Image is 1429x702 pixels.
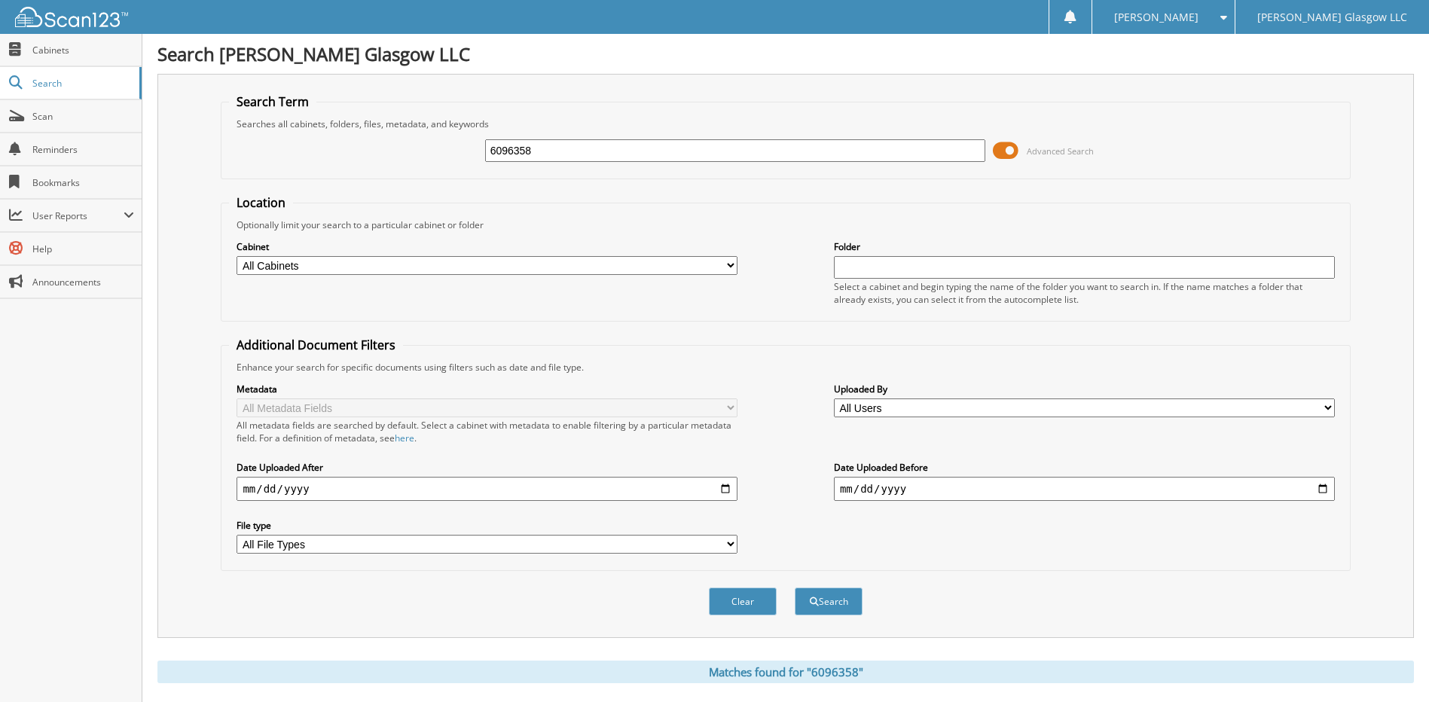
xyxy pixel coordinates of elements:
[237,461,737,474] label: Date Uploaded After
[32,243,134,255] span: Help
[834,280,1335,306] div: Select a cabinet and begin typing the name of the folder you want to search in. If the name match...
[834,477,1335,501] input: end
[237,240,737,253] label: Cabinet
[32,44,134,56] span: Cabinets
[229,93,316,110] legend: Search Term
[229,118,1342,130] div: Searches all cabinets, folders, files, metadata, and keywords
[32,209,124,222] span: User Reports
[834,383,1335,395] label: Uploaded By
[32,77,132,90] span: Search
[237,477,737,501] input: start
[1257,13,1407,22] span: [PERSON_NAME] Glasgow LLC
[15,7,128,27] img: scan123-logo-white.svg
[795,588,863,615] button: Search
[32,276,134,288] span: Announcements
[157,661,1414,683] div: Matches found for "6096358"
[237,383,737,395] label: Metadata
[32,110,134,123] span: Scan
[157,41,1414,66] h1: Search [PERSON_NAME] Glasgow LLC
[237,519,737,532] label: File type
[229,194,293,211] legend: Location
[32,176,134,189] span: Bookmarks
[395,432,414,444] a: here
[229,361,1342,374] div: Enhance your search for specific documents using filters such as date and file type.
[834,240,1335,253] label: Folder
[32,143,134,156] span: Reminders
[1114,13,1198,22] span: [PERSON_NAME]
[229,337,403,353] legend: Additional Document Filters
[834,461,1335,474] label: Date Uploaded Before
[229,218,1342,231] div: Optionally limit your search to a particular cabinet or folder
[709,588,777,615] button: Clear
[237,419,737,444] div: All metadata fields are searched by default. Select a cabinet with metadata to enable filtering b...
[1027,145,1094,157] span: Advanced Search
